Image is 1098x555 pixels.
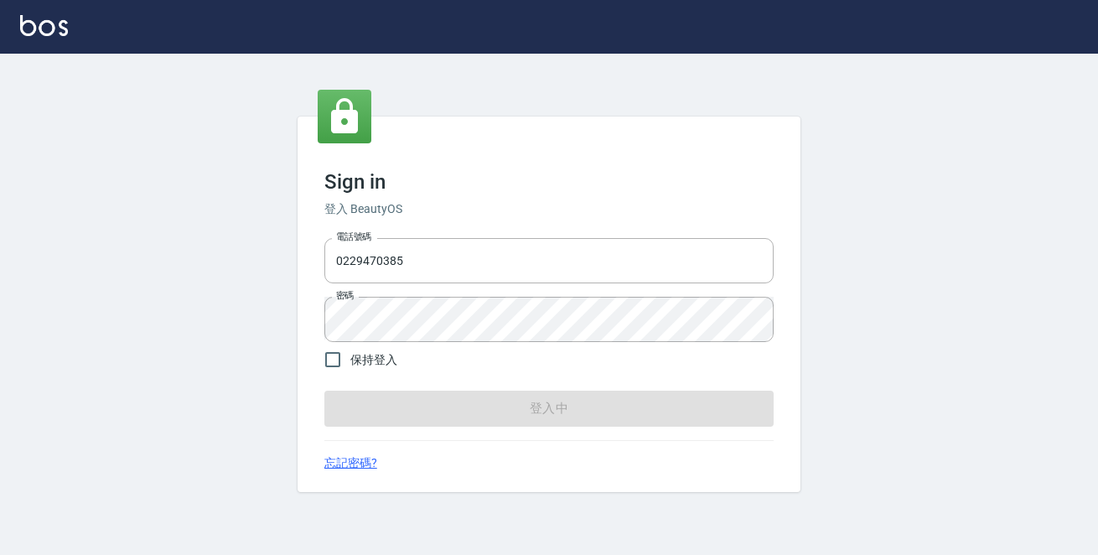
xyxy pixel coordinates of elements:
[324,200,774,218] h6: 登入 BeautyOS
[20,15,68,36] img: Logo
[324,170,774,194] h3: Sign in
[336,231,371,243] label: 電話號碼
[324,454,377,472] a: 忘記密碼?
[350,351,397,369] span: 保持登入
[336,289,354,302] label: 密碼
